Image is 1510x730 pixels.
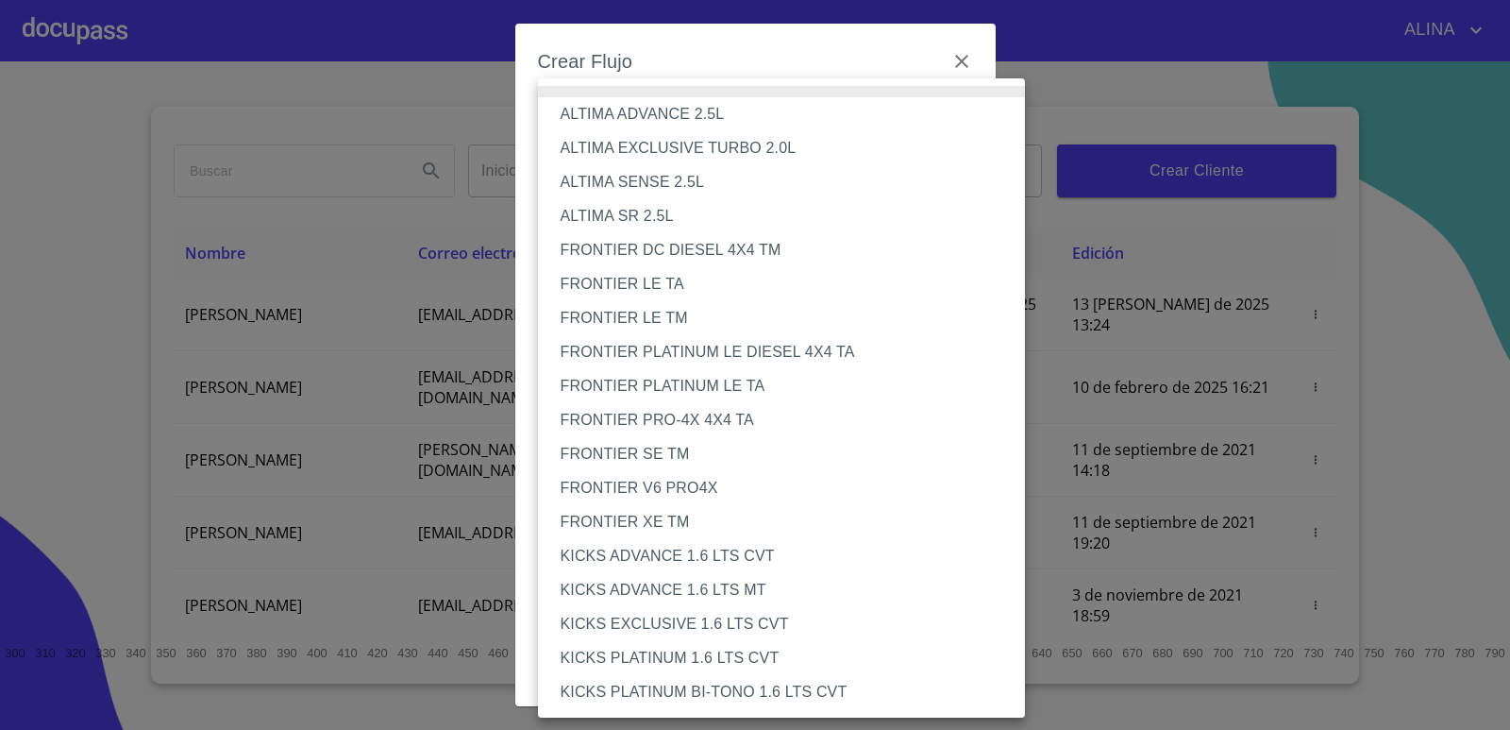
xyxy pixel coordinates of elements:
[538,267,1040,301] li: FRONTIER LE TA
[538,505,1040,539] li: FRONTIER XE TM
[538,675,1040,709] li: KICKS PLATINUM BI-TONO 1.6 LTS CVT
[538,539,1040,573] li: KICKS ADVANCE 1.6 LTS CVT
[538,335,1040,369] li: FRONTIER PLATINUM LE DIESEL 4X4 TA
[538,233,1040,267] li: FRONTIER DC DIESEL 4X4 TM
[538,97,1040,131] li: ALTIMA ADVANCE 2.5L
[538,607,1040,641] li: KICKS EXCLUSIVE 1.6 LTS CVT
[538,165,1040,199] li: ALTIMA SENSE 2.5L
[538,437,1040,471] li: FRONTIER SE TM
[538,369,1040,403] li: FRONTIER PLATINUM LE TA
[538,641,1040,675] li: KICKS PLATINUM 1.6 LTS CVT
[538,403,1040,437] li: FRONTIER PRO-4X 4X4 TA
[538,471,1040,505] li: FRONTIER V6 PRO4X
[538,573,1040,607] li: KICKS ADVANCE 1.6 LTS MT
[538,199,1040,233] li: ALTIMA SR 2.5L
[538,301,1040,335] li: FRONTIER LE TM
[538,131,1040,165] li: ALTIMA EXCLUSIVE TURBO 2.0L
